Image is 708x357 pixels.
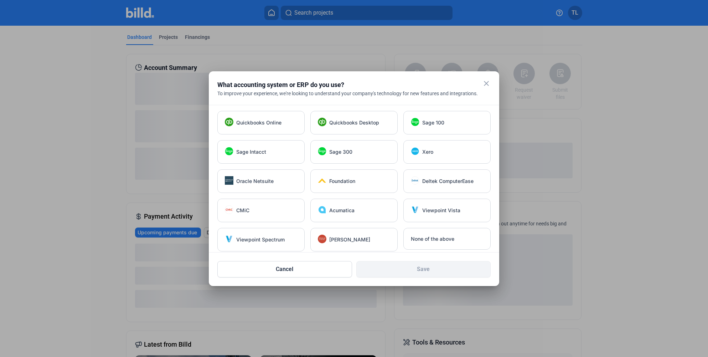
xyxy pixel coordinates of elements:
[356,261,491,277] button: Save
[329,148,352,155] span: Sage 300
[217,261,352,277] button: Cancel
[329,119,379,126] span: Quickbooks Desktop
[217,80,473,90] div: What accounting system or ERP do you use?
[236,236,285,243] span: Viewpoint Spectrum
[422,178,474,185] span: Deltek ComputerEase
[236,148,266,155] span: Sage Intacct
[329,236,370,243] span: [PERSON_NAME]
[329,207,355,214] span: Acumatica
[236,119,281,126] span: Quickbooks Online
[422,119,444,126] span: Sage 100
[411,235,454,243] span: None of the above
[482,79,491,88] mat-icon: close
[329,178,355,185] span: Foundation
[217,90,491,97] div: To improve your experience, we're looking to understand your company's technology for new feature...
[422,148,433,155] span: Xero
[236,207,249,214] span: CMiC
[422,207,460,214] span: Viewpoint Vista
[236,178,274,185] span: Oracle Netsuite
